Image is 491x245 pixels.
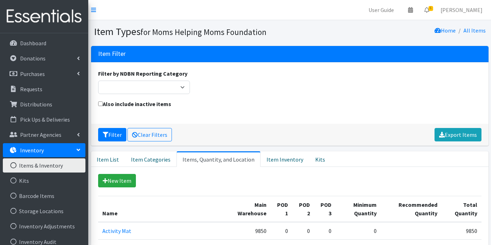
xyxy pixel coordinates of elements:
[176,151,261,167] a: Items, Quantity, and Location
[435,3,488,17] a: [PERSON_NAME]
[3,204,85,218] a: Storage Locations
[20,116,70,123] p: Pick Ups & Deliveries
[314,196,336,222] th: POD 3
[20,131,61,138] p: Partner Agencies
[20,55,46,62] p: Donations
[381,196,442,222] th: Recommended Quantity
[271,222,292,240] td: 0
[98,128,126,141] button: Filter
[125,151,176,167] a: Item Categories
[442,196,481,222] th: Total Quantity
[98,101,103,106] input: Also include inactive items
[3,36,85,50] a: Dashboard
[98,196,226,222] th: Name
[3,82,85,96] a: Requests
[3,174,85,188] a: Kits
[226,222,271,240] td: 9850
[314,222,336,240] td: 0
[98,174,136,187] a: New Item
[3,67,85,81] a: Purchases
[292,222,314,240] td: 0
[94,25,287,38] h1: Item Types
[261,151,309,167] a: Item Inventory
[463,27,486,34] a: All Items
[20,70,45,77] p: Purchases
[20,147,44,154] p: Inventory
[3,112,85,127] a: Pick Ups & Deliveries
[363,3,400,17] a: User Guide
[442,222,481,240] td: 9850
[91,151,125,167] a: Item List
[20,40,46,47] p: Dashboard
[226,196,271,222] th: Main Warehouse
[3,158,85,173] a: Items & Inventory
[336,196,381,222] th: Minimum Quantity
[3,5,85,28] img: HumanEssentials
[419,3,435,17] a: 6
[435,128,481,141] a: Export Items
[271,196,292,222] th: POD 1
[3,97,85,111] a: Distributions
[309,151,331,167] a: Kits
[102,227,131,234] a: Activity Mat
[98,100,171,108] label: Also include inactive items
[336,222,381,240] td: 0
[127,128,172,141] a: Clear Filters
[3,219,85,233] a: Inventory Adjustments
[98,50,126,58] h3: Item Filter
[435,27,456,34] a: Home
[3,51,85,65] a: Donations
[3,143,85,157] a: Inventory
[429,6,433,11] span: 6
[292,196,314,222] th: POD 2
[20,101,52,108] p: Distributions
[3,128,85,142] a: Partner Agencies
[140,27,267,37] small: for Moms Helping Moms Foundation
[20,86,42,93] p: Requests
[98,69,187,78] label: Filter by NDBN Reporting Category
[3,189,85,203] a: Barcode Items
